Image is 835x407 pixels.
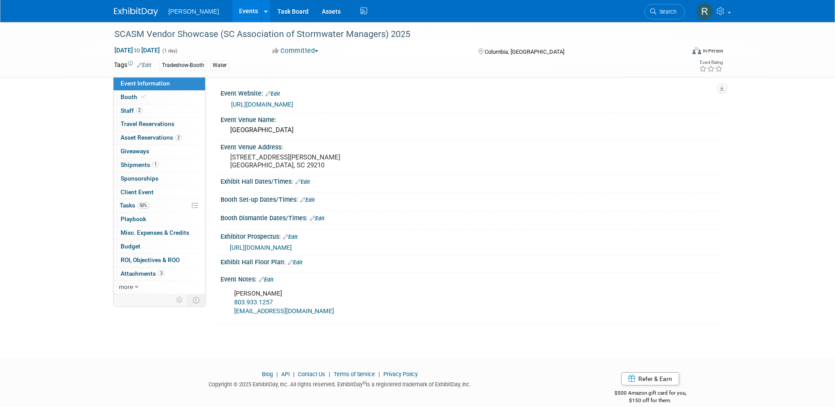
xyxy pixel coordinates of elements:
[262,371,273,377] a: Blog
[291,371,297,377] span: |
[327,371,332,377] span: |
[485,48,564,55] span: Columbia, [GEOGRAPHIC_DATA]
[283,234,298,240] a: Edit
[114,60,151,70] td: Tags
[114,131,205,144] a: Asset Reservations2
[221,175,721,186] div: Exhibit Hall Dates/Times:
[162,48,177,54] span: (1 day)
[633,46,724,59] div: Event Format
[121,175,158,182] span: Sponsorships
[231,101,293,108] a: [URL][DOMAIN_NAME]
[114,281,205,294] a: more
[656,8,677,15] span: Search
[221,193,721,204] div: Booth Set-up Dates/Times:
[114,46,160,54] span: [DATE] [DATE]
[114,199,205,212] a: Tasks50%
[172,294,188,306] td: Personalize Event Tab Strip
[221,230,721,241] div: Exhibitor Prospectus:
[121,229,189,236] span: Misc. Expenses & Credits
[269,46,322,55] button: Committed
[114,145,205,158] a: Giveaways
[114,378,566,388] div: Copyright © 2025 ExhibitDay, Inc. All rights reserved. ExhibitDay is a registered trademark of Ex...
[121,256,180,263] span: ROI, Objectives & ROO
[210,61,229,70] div: Water
[121,243,140,250] span: Budget
[169,8,219,15] span: [PERSON_NAME]
[274,371,280,377] span: |
[579,384,721,404] div: $500 Amazon gift card for you,
[121,161,159,168] span: Shipments
[376,371,382,377] span: |
[644,4,685,19] a: Search
[137,202,149,209] span: 50%
[141,94,146,99] i: Booth reservation complete
[221,211,721,223] div: Booth Dismantle Dates/Times:
[136,107,143,114] span: 2
[158,270,165,277] span: 3
[259,277,273,283] a: Edit
[234,307,334,315] a: [EMAIL_ADDRESS][DOMAIN_NAME]
[221,113,721,124] div: Event Venue Name:
[111,26,672,42] div: SCASM Vendor Showcase (SC Association of Stormwater Managers) 2025
[114,213,205,226] a: Playbook
[175,134,182,141] span: 2
[221,87,721,98] div: Event Website:
[621,372,679,385] a: Refer & Earn
[234,299,273,306] a: 803.933.1257
[692,47,701,54] img: Format-Inperson.png
[230,153,419,169] pre: [STREET_ADDRESS][PERSON_NAME] [GEOGRAPHIC_DATA], SC 29210
[288,259,302,266] a: Edit
[114,172,205,185] a: Sponsorships
[121,107,143,114] span: Staff
[699,60,723,65] div: Event Rating
[114,118,205,131] a: Travel Reservations
[120,202,149,209] span: Tasks
[227,123,715,137] div: [GEOGRAPHIC_DATA]
[281,371,290,377] a: API
[298,371,325,377] a: Contact Us
[265,91,280,97] a: Edit
[121,215,146,222] span: Playbook
[310,215,324,222] a: Edit
[295,179,310,185] a: Edit
[114,267,205,281] a: Attachments3
[159,61,207,70] div: Tradeshow-Booth
[221,255,721,267] div: Exhibit Hall Floor Plan:
[221,141,721,152] div: Event Venue Address:
[114,240,205,253] a: Budget
[121,148,149,155] span: Giveaways
[579,397,721,404] div: $150 off for them.
[383,371,418,377] a: Privacy Policy
[363,381,366,385] sup: ®
[114,226,205,240] a: Misc. Expenses & Credits
[121,93,147,100] span: Booth
[121,134,182,141] span: Asset Reservations
[114,7,158,16] img: ExhibitDay
[133,47,141,54] span: to
[114,91,205,104] a: Booth
[114,254,205,267] a: ROI, Objectives & ROO
[300,197,315,203] a: Edit
[137,62,151,68] a: Edit
[152,161,159,168] span: 1
[121,189,154,196] span: Client Event
[119,283,133,290] span: more
[187,294,205,306] td: Toggle Event Tabs
[121,80,170,87] span: Event Information
[696,3,713,20] img: Rebecca Deis
[114,159,205,172] a: Shipments1
[334,371,375,377] a: Terms of Service
[230,244,292,251] a: [URL][DOMAIN_NAME]
[228,285,625,320] div: [PERSON_NAME]
[121,120,174,127] span: Travel Reservations
[221,273,721,284] div: Event Notes:
[114,77,205,90] a: Event Information
[121,270,165,277] span: Attachments
[114,186,205,199] a: Client Event
[703,48,723,54] div: In-Person
[114,104,205,118] a: Staff2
